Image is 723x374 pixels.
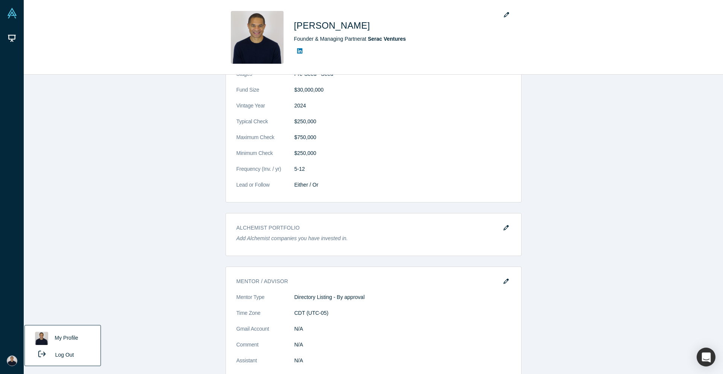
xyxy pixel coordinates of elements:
[236,293,294,309] dt: Mentor Type
[236,70,294,86] dt: Stages
[7,356,17,366] img: Kevin Moore's Account
[294,19,370,32] h1: [PERSON_NAME]
[294,133,511,141] dd: $750,000
[236,357,294,372] dt: Assistant
[236,341,294,357] dt: Comment
[294,325,511,333] dd: N/A
[236,309,294,325] dt: Time Zone
[236,277,500,285] h3: Mentor / Advisor
[236,181,294,197] dt: Lead or Follow
[236,325,294,341] dt: Gmail Account
[294,36,406,42] span: Founder & Managing Partner at
[31,348,76,362] button: Log Out
[236,118,294,133] dt: Typical Check
[368,36,406,42] a: Serac Ventures
[236,149,294,165] dt: Minimum Check
[236,86,294,102] dt: Fund Size
[294,309,511,317] dd: CDT (UTC-05)
[236,224,500,232] h3: Alchemist Portfolio
[231,11,284,64] img: Kevin Moore's Profile Image
[236,102,294,118] dt: Vintage Year
[294,86,511,94] dd: $30,000,000
[236,165,294,181] dt: Frequency (Inv. / yr)
[294,357,511,365] dd: N/A
[294,293,511,301] dd: Directory Listing - By approval
[35,332,48,345] img: Kevin Moore's profile
[7,8,17,18] img: Alchemist Vault Logo
[31,329,94,348] a: My Profile
[294,102,511,110] dd: 2024
[294,181,511,189] dd: Either / Or
[294,149,511,157] dd: $250,000
[294,341,511,349] dd: N/A
[294,118,511,126] dd: $250,000
[236,133,294,149] dt: Maximum Check
[294,165,511,173] dd: 5-12
[236,235,511,242] p: Add Alchemist companies you have invested in.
